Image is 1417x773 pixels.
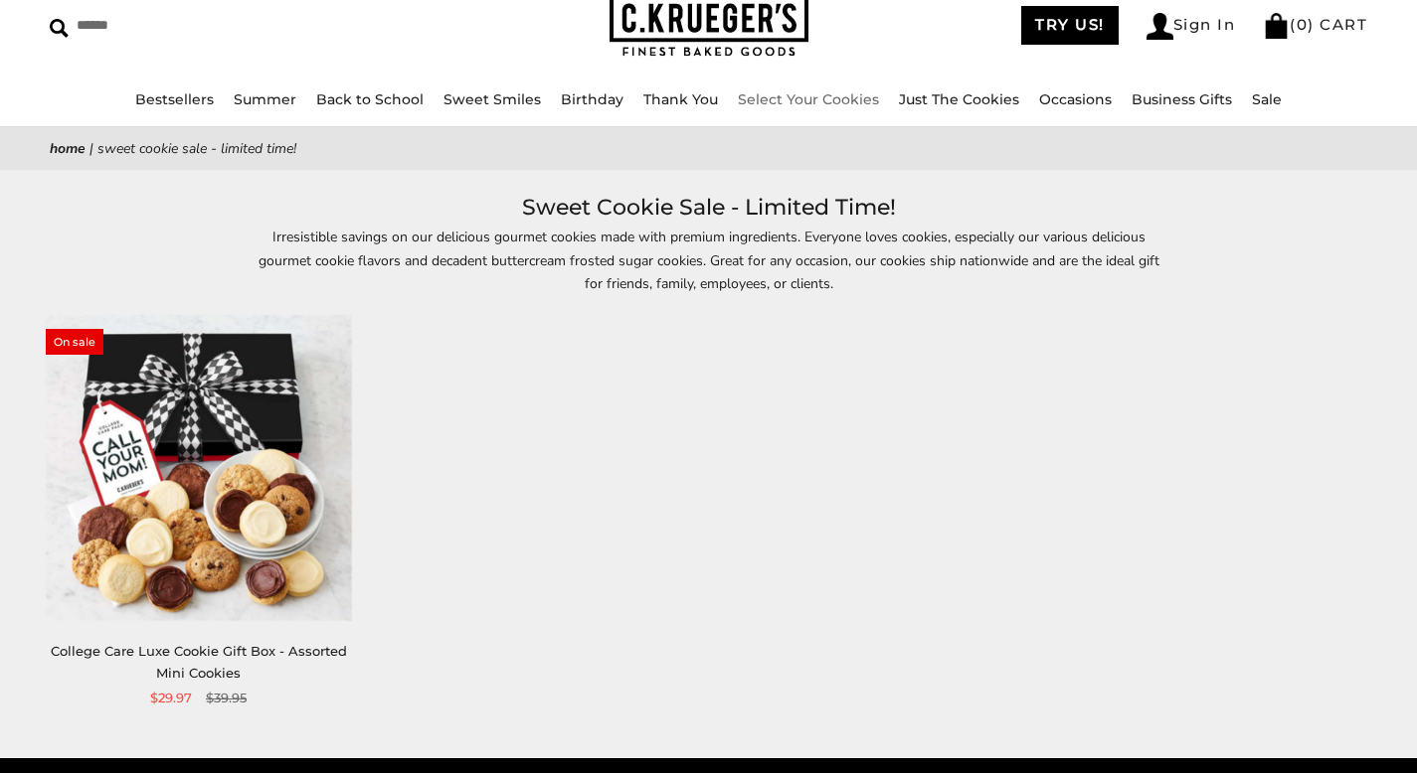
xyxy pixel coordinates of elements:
h1: Sweet Cookie Sale - Limited Time! [80,190,1337,226]
a: Sale [1252,90,1282,108]
span: Sweet Cookie Sale - Limited Time! [97,139,296,158]
span: 0 [1297,15,1309,34]
span: | [89,139,93,158]
img: College Care Luxe Cookie Gift Box - Assorted Mini Cookies [46,315,352,621]
a: Birthday [561,90,623,108]
img: Search [50,19,69,38]
iframe: Sign Up via Text for Offers [16,697,206,757]
a: Thank You [643,90,718,108]
a: Occasions [1039,90,1112,108]
a: Just The Cookies [899,90,1019,108]
a: Select Your Cookies [738,90,879,108]
a: Business Gifts [1132,90,1232,108]
a: Sweet Smiles [443,90,541,108]
span: $29.97 [150,688,192,708]
a: TRY US! [1021,6,1119,45]
p: Irresistible savings on our delicious gourmet cookies made with premium ingredients. Everyone lov... [252,226,1166,294]
nav: breadcrumbs [50,137,1367,160]
a: Home [50,139,86,158]
a: College Care Luxe Cookie Gift Box - Assorted Mini Cookies [51,643,347,680]
span: $39.95 [206,688,247,708]
img: Bag [1263,13,1290,39]
a: Bestsellers [135,90,214,108]
img: Account [1147,13,1173,40]
span: On sale [46,329,103,355]
a: (0) CART [1263,15,1367,34]
a: Back to School [316,90,424,108]
a: Sign In [1147,13,1236,40]
a: Summer [234,90,296,108]
input: Search [50,10,359,41]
